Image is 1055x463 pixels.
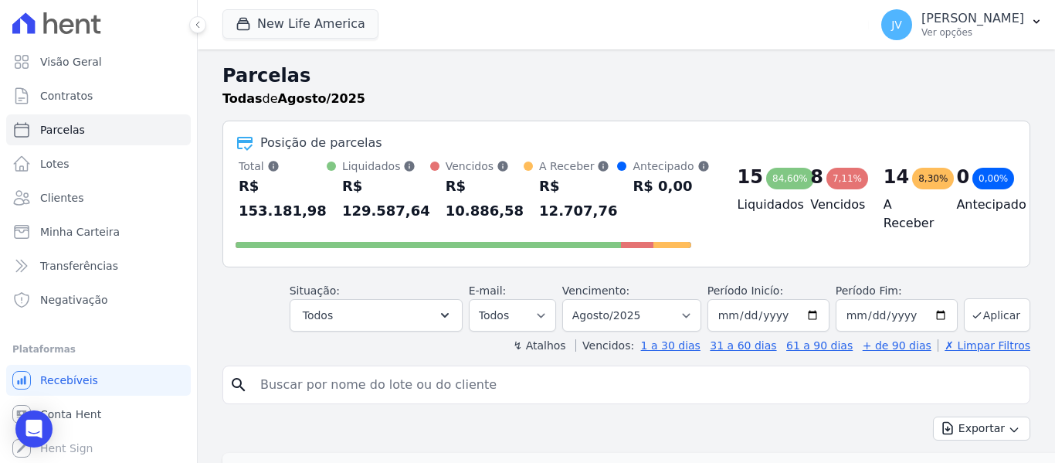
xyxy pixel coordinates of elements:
label: Período Fim: [836,283,958,299]
label: ↯ Atalhos [513,339,565,352]
a: Clientes [6,182,191,213]
span: Visão Geral [40,54,102,70]
a: Parcelas [6,114,191,145]
div: R$ 10.886,58 [446,174,524,223]
a: Minha Carteira [6,216,191,247]
div: 0,00% [972,168,1014,189]
a: 1 a 30 dias [641,339,701,352]
span: Transferências [40,258,118,274]
div: Open Intercom Messenger [15,410,53,448]
div: Liquidados [342,158,430,174]
h4: A Receber [884,196,932,233]
a: + de 90 dias [863,339,931,352]
span: Clientes [40,190,83,206]
span: JV [891,19,902,30]
h4: Vencidos [810,196,859,214]
div: 15 [738,165,763,189]
h4: Liquidados [738,196,786,214]
div: 7,11% [826,168,868,189]
a: Contratos [6,80,191,111]
label: Vencidos: [575,339,634,352]
div: Total [239,158,327,174]
p: Ver opções [921,26,1024,39]
input: Buscar por nome do lote ou do cliente [251,369,1023,400]
div: R$ 0,00 [633,174,709,199]
h4: Antecipado [956,196,1005,214]
p: de [222,90,365,108]
span: Minha Carteira [40,224,120,240]
div: 8,30% [912,168,954,189]
div: 8 [810,165,823,189]
p: [PERSON_NAME] [921,11,1024,26]
a: Transferências [6,250,191,281]
label: Situação: [290,284,340,297]
label: Vencimento: [562,284,629,297]
div: 84,60% [766,168,814,189]
span: Conta Hent [40,407,101,422]
button: Aplicar [964,298,1030,332]
a: Visão Geral [6,46,191,77]
div: Vencidos [446,158,524,174]
div: R$ 129.587,64 [342,174,430,223]
div: Antecipado [633,158,709,174]
span: Contratos [40,88,93,104]
div: A Receber [539,158,617,174]
span: Recebíveis [40,373,98,388]
button: Todos [290,299,463,332]
div: 0 [956,165,969,189]
a: Conta Hent [6,399,191,430]
label: E-mail: [469,284,507,297]
button: New Life America [222,9,378,39]
div: 14 [884,165,909,189]
div: Plataformas [12,340,185,359]
strong: Agosto/2025 [278,91,365,106]
span: Todos [303,306,333,325]
div: R$ 12.707,76 [539,174,617,223]
strong: Todas [222,91,263,106]
a: ✗ Limpar Filtros [938,339,1030,352]
label: Período Inicío: [707,284,783,297]
button: JV [PERSON_NAME] Ver opções [869,3,1055,46]
i: search [229,376,248,394]
span: Negativação [40,292,108,308]
a: Negativação [6,284,191,315]
div: R$ 153.181,98 [239,174,327,223]
span: Parcelas [40,122,85,138]
div: Posição de parcelas [260,134,382,152]
a: Recebíveis [6,365,191,396]
h2: Parcelas [222,62,1030,90]
button: Exportar [933,417,1030,441]
a: Lotes [6,148,191,179]
a: 61 a 90 dias [786,339,853,352]
span: Lotes [40,156,70,172]
a: 31 a 60 dias [710,339,776,352]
